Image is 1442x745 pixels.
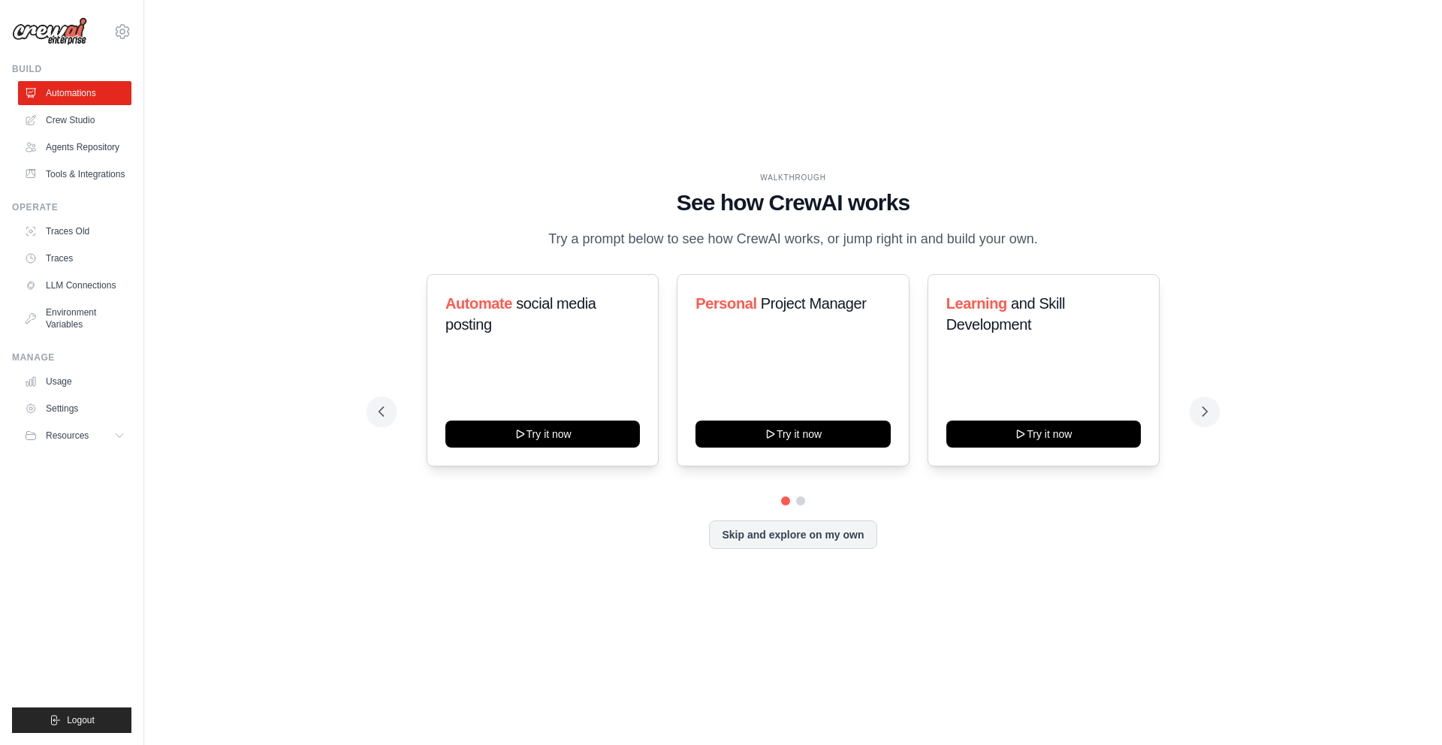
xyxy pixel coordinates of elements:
[18,219,131,243] a: Traces Old
[946,295,1007,312] span: Learning
[12,351,131,363] div: Manage
[18,246,131,270] a: Traces
[18,135,131,159] a: Agents Repository
[761,295,867,312] span: Project Manager
[46,430,89,442] span: Resources
[67,714,95,726] span: Logout
[445,295,512,312] span: Automate
[946,421,1141,448] button: Try it now
[18,369,131,394] a: Usage
[18,273,131,297] a: LLM Connections
[709,520,876,549] button: Skip and explore on my own
[18,108,131,132] a: Crew Studio
[18,424,131,448] button: Resources
[12,17,87,46] img: Logo
[541,228,1045,250] p: Try a prompt below to see how CrewAI works, or jump right in and build your own.
[12,201,131,213] div: Operate
[445,421,640,448] button: Try it now
[18,162,131,186] a: Tools & Integrations
[695,421,890,448] button: Try it now
[18,300,131,336] a: Environment Variables
[379,189,1208,216] h1: See how CrewAI works
[695,295,756,312] span: Personal
[12,707,131,733] button: Logout
[445,295,596,333] span: social media posting
[379,172,1208,183] div: WALKTHROUGH
[12,63,131,75] div: Build
[18,81,131,105] a: Automations
[18,397,131,421] a: Settings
